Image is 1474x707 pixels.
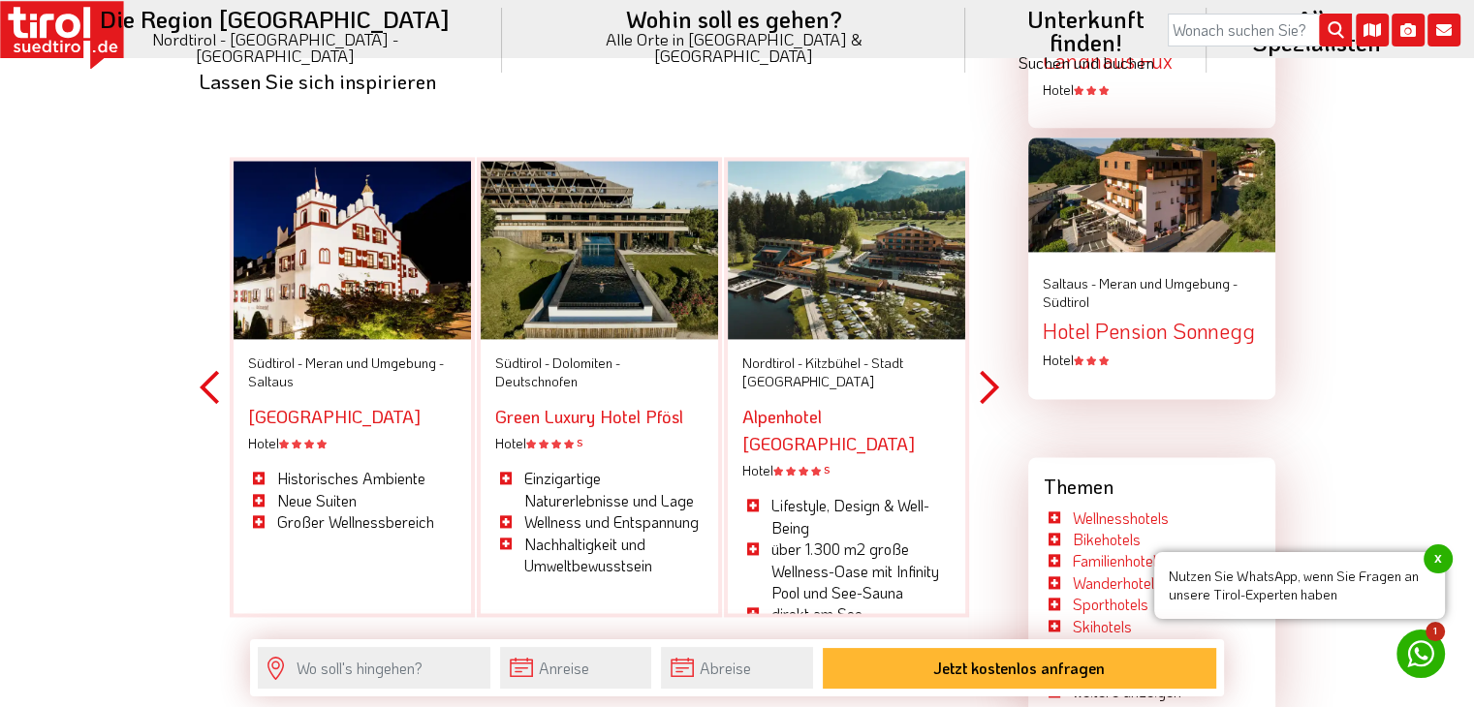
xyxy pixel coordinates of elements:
div: Hotel [1043,351,1261,370]
span: Deutschnofen [495,372,578,390]
div: Hotel [495,434,704,453]
input: Abreise [661,647,812,689]
span: Saltaus [248,372,294,390]
span: 1 [1426,622,1445,641]
div: Hotel [248,434,456,453]
li: Neue Suiten [248,490,456,511]
small: Alle Orte in [GEOGRAPHIC_DATA] & [GEOGRAPHIC_DATA] [525,31,943,64]
small: Suchen und buchen [988,54,1183,71]
small: Nordtirol - [GEOGRAPHIC_DATA] - [GEOGRAPHIC_DATA] [72,31,479,64]
i: Fotogalerie [1392,14,1425,46]
a: Bikehotels [1073,529,1141,549]
span: Südtirol [1043,292,1089,311]
button: Jetzt kostenlos anfragen [823,648,1216,689]
input: Wo soll's hingehen? [258,647,490,689]
span: Südtirol - [248,353,302,372]
a: Sporthotels [1073,594,1148,614]
span: Saltaus - [1043,274,1096,292]
li: Wellness und Entspannung [495,511,704,533]
div: Themen [1028,457,1275,507]
span: Stadt [GEOGRAPHIC_DATA] [742,353,903,391]
li: über 1.300 m2 große Wellness-Oase mit Infinity Pool und See-Sauna [742,538,951,603]
span: Dolomiten - [552,353,620,372]
a: [GEOGRAPHIC_DATA] [248,405,421,428]
span: Meran und Umgebung - [1099,274,1238,292]
input: Anreise [500,647,651,689]
i: Kontakt [1427,14,1460,46]
span: Nordtirol - [742,353,802,372]
sup: S [824,463,830,476]
span: Kitzbühel - [805,353,868,372]
li: Lifestyle, Design & Well-Being [742,495,951,538]
a: Skihotels [1073,616,1132,636]
sup: S [577,436,582,449]
li: Nachhaltigkeit und Umweltbewusstsein [495,534,704,577]
a: Wellnesshotels [1073,507,1169,528]
a: 1 Nutzen Sie WhatsApp, wenn Sie Fragen an unsere Tirol-Experten habenx [1396,630,1445,678]
span: x [1424,544,1453,573]
li: Großer Wellnessbereich [248,511,456,533]
div: Hotel Pension Sonnegg [1043,320,1261,343]
a: Wanderhotels [1073,572,1162,593]
a: Familienhotels [1073,550,1164,570]
div: Hotel [742,461,951,480]
span: Nutzen Sie WhatsApp, wenn Sie Fragen an unsere Tirol-Experten haben [1154,552,1445,619]
li: Einzigartige Naturerlebnisse und Lage [495,468,704,511]
button: Previous [200,103,219,671]
input: Wonach suchen Sie? [1168,14,1352,46]
a: Green Luxury Hotel Pfösl [495,405,683,428]
li: Historisches Ambiente [248,468,456,489]
a: Alpenhotel [GEOGRAPHIC_DATA] [742,405,915,455]
span: Meran und Umgebung - [305,353,444,372]
a: Motorradhotels [1073,637,1173,658]
button: Next [980,103,999,671]
li: direkt am See [742,603,951,625]
a: Saltaus - Meran und Umgebung - Südtirol Hotel Pension Sonnegg Hotel [1043,274,1261,370]
span: Südtirol - [495,353,549,372]
i: Karte öffnen [1356,14,1389,46]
